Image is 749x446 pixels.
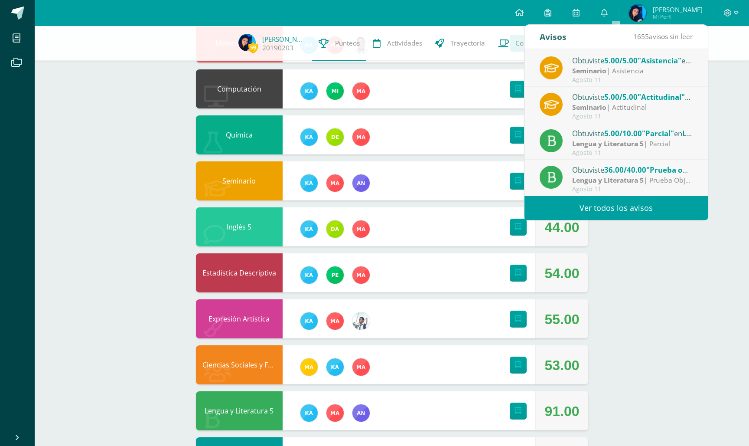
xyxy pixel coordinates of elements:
span: 5.00/5.00 [604,56,638,66]
span: avisos sin leer [633,32,693,41]
a: Trayectoria [429,26,492,61]
img: 2fed5c3f2027da04ec866e2a5436f393.png [352,358,370,376]
div: Avisos [540,25,567,49]
strong: Lengua y Literatura 5 [572,175,644,185]
div: 54.00 [544,254,579,293]
img: 11a70570b33d653b35fbbd11dfde3caa.png [300,174,318,192]
img: 8c03337e504c8dbc5061811cd7789536.png [352,404,370,422]
div: Agosto 11 [572,186,693,193]
img: 11a70570b33d653b35fbbd11dfde3caa.png [300,312,318,330]
img: 2fed5c3f2027da04ec866e2a5436f393.png [352,220,370,238]
span: "Actitudinal" [638,92,690,102]
a: Contactos [492,26,552,61]
span: [PERSON_NAME] [653,5,703,14]
div: Química [196,115,283,154]
span: "Asistencia" [638,56,681,66]
div: Obtuviste en [572,128,693,139]
div: 44.00 [544,208,579,247]
span: "Prueba objetiva" [646,165,711,175]
div: | Parcial [572,139,693,149]
img: a0f5f5afb1d5eb19c05f5fc52693af15.png [326,128,344,146]
div: Estadística Descriptiva [196,253,283,292]
img: 11a70570b33d653b35fbbd11dfde3caa.png [300,404,318,422]
img: 11a70570b33d653b35fbbd11dfde3caa.png [300,266,318,284]
img: 8c03337e504c8dbc5061811cd7789536.png [352,174,370,192]
div: | Actitudinal [572,102,693,112]
div: 53.00 [544,346,579,385]
img: bbd03f31755a1d90598f1d1d12476aa6.png [238,34,256,51]
span: Mi Perfil [653,13,703,20]
img: 2fed5c3f2027da04ec866e2a5436f393.png [352,266,370,284]
div: Obtuviste en [572,164,693,175]
img: 11a70570b33d653b35fbbd11dfde3caa.png [300,220,318,238]
img: 11a70570b33d653b35fbbd11dfde3caa.png [300,128,318,146]
a: [PERSON_NAME] [262,35,306,43]
strong: Seminario [572,102,606,112]
img: 2fed5c3f2027da04ec866e2a5436f393.png [326,404,344,422]
img: 2fed5c3f2027da04ec866e2a5436f393.png [326,312,344,330]
span: "Parcial" [642,128,674,138]
div: Agosto 11 [572,76,693,84]
span: Contactos [515,39,546,48]
span: Punteos [335,39,360,48]
img: e5474bb3d0f7a70544d1826b472cdfe6.png [326,220,344,238]
a: Actividades [366,26,429,61]
div: Agosto 11 [572,149,693,157]
img: c0bc5b3ae419b3647d5e54388e607386.png [326,82,344,100]
div: Seminario [196,161,283,200]
div: Ciencias Sociales y Formación Ciudadana 5 [196,345,283,384]
a: 20190203 [262,43,293,52]
img: bbd03f31755a1d90598f1d1d12476aa6.png [629,4,646,22]
span: Trayectoria [450,39,485,48]
div: 91.00 [544,392,579,431]
img: 2fed5c3f2027da04ec866e2a5436f393.png [326,174,344,192]
div: Lengua y Literatura 5 [196,391,283,430]
div: Inglés 5 [196,207,283,246]
span: 5.00/10.00 [604,128,642,138]
img: 2fed5c3f2027da04ec866e2a5436f393.png [352,82,370,100]
img: 51441d6dd36061300e3a4a53edaa07ef.png [352,312,370,330]
span: 1655 [633,32,649,41]
div: Obtuviste en [572,55,693,66]
img: d99bc8e866746b2ce8f8b5639e565ecd.png [300,358,318,376]
img: 2fed5c3f2027da04ec866e2a5436f393.png [352,128,370,146]
div: Expresión Artística [196,299,283,338]
img: 3b3382b3b9de8ce1c22683736b82b523.png [326,266,344,284]
div: Agosto 11 [572,113,693,120]
div: Computación [196,69,283,108]
img: 11a70570b33d653b35fbbd11dfde3caa.png [300,82,318,100]
strong: Seminario [572,66,606,75]
div: Obtuviste en [572,91,693,102]
div: 55.00 [544,300,579,339]
div: | Asistencia [572,66,693,76]
strong: Lengua y Literatura 5 [572,139,644,148]
a: Ver todos los avisos [524,196,708,220]
span: 5.00/5.00 [604,92,638,102]
span: Actividades [387,39,422,48]
span: 36.00/40.00 [604,165,646,175]
div: | Prueba Objetiva [572,175,693,185]
img: 11a70570b33d653b35fbbd11dfde3caa.png [326,358,344,376]
span: 59 [248,42,258,53]
a: Punteos [312,26,366,61]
